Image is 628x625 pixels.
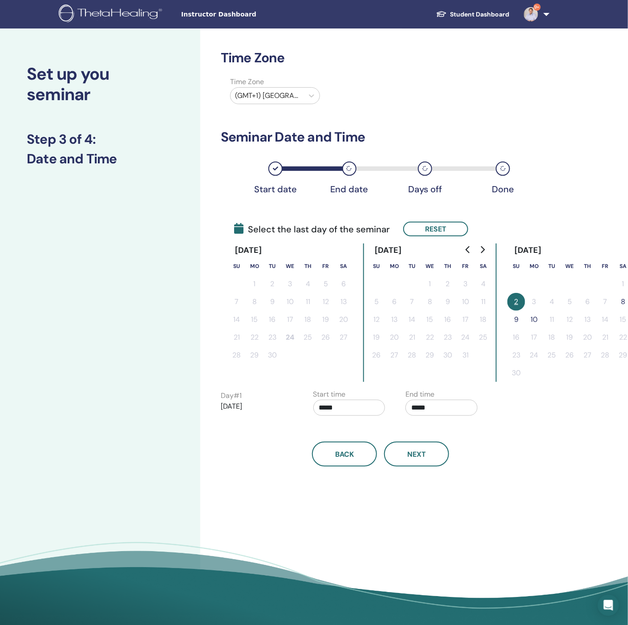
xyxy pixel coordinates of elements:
[221,401,293,412] p: [DATE]
[561,311,579,329] button: 12
[507,293,525,311] button: 2
[481,184,525,195] div: Done
[596,257,614,275] th: Friday
[281,329,299,346] button: 24
[385,329,403,346] button: 20
[327,184,372,195] div: End date
[457,329,474,346] button: 24
[579,329,596,346] button: 20
[221,129,541,145] h3: Seminar Date and Time
[299,311,317,329] button: 18
[317,311,335,329] button: 19
[403,293,421,311] button: 7
[181,10,315,19] span: Instructor Dashboard
[579,293,596,311] button: 6
[439,275,457,293] button: 2
[385,346,403,364] button: 27
[403,311,421,329] button: 14
[317,275,335,293] button: 5
[221,390,242,401] label: Day # 1
[246,311,263,329] button: 15
[474,311,492,329] button: 18
[439,346,457,364] button: 30
[263,311,281,329] button: 16
[368,244,409,257] div: [DATE]
[474,275,492,293] button: 4
[596,311,614,329] button: 14
[543,257,561,275] th: Tuesday
[281,275,299,293] button: 3
[596,346,614,364] button: 28
[579,257,596,275] th: Thursday
[403,346,421,364] button: 28
[507,346,525,364] button: 23
[407,450,426,459] span: Next
[368,329,385,346] button: 19
[421,275,439,293] button: 1
[313,389,346,400] label: Start time
[368,311,385,329] button: 12
[457,311,474,329] button: 17
[596,329,614,346] button: 21
[312,442,377,467] button: Back
[474,293,492,311] button: 11
[403,329,421,346] button: 21
[335,311,352,329] button: 20
[457,275,474,293] button: 3
[507,244,549,257] div: [DATE]
[228,293,246,311] button: 7
[525,293,543,311] button: 3
[421,293,439,311] button: 8
[561,346,579,364] button: 26
[246,329,263,346] button: 22
[403,222,468,236] button: Reset
[281,293,299,311] button: 10
[439,257,457,275] th: Thursday
[534,4,541,11] span: 9+
[263,257,281,275] th: Tuesday
[225,77,325,87] label: Time Zone
[457,346,474,364] button: 31
[598,595,619,616] div: Open Intercom Messenger
[335,329,352,346] button: 27
[335,450,354,459] span: Back
[234,223,390,236] span: Select the last day of the seminar
[429,6,517,23] a: Student Dashboard
[335,275,352,293] button: 6
[524,7,538,21] img: default.jpg
[461,241,475,259] button: Go to previous month
[561,329,579,346] button: 19
[474,329,492,346] button: 25
[543,293,561,311] button: 4
[263,329,281,346] button: 23
[421,329,439,346] button: 22
[525,311,543,329] button: 10
[475,241,490,259] button: Go to next month
[561,257,579,275] th: Wednesday
[405,389,434,400] label: End time
[263,293,281,311] button: 9
[579,346,596,364] button: 27
[384,442,449,467] button: Next
[507,364,525,382] button: 30
[263,346,281,364] button: 30
[59,4,165,24] img: logo.png
[507,311,525,329] button: 9
[335,257,352,275] th: Saturday
[507,329,525,346] button: 16
[421,346,439,364] button: 29
[439,311,457,329] button: 16
[317,329,335,346] button: 26
[385,257,403,275] th: Monday
[403,184,447,195] div: Days off
[228,311,246,329] button: 14
[368,346,385,364] button: 26
[368,257,385,275] th: Sunday
[385,311,403,329] button: 13
[525,329,543,346] button: 17
[228,346,246,364] button: 28
[246,257,263,275] th: Monday
[246,275,263,293] button: 1
[421,257,439,275] th: Wednesday
[221,50,541,66] h3: Time Zone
